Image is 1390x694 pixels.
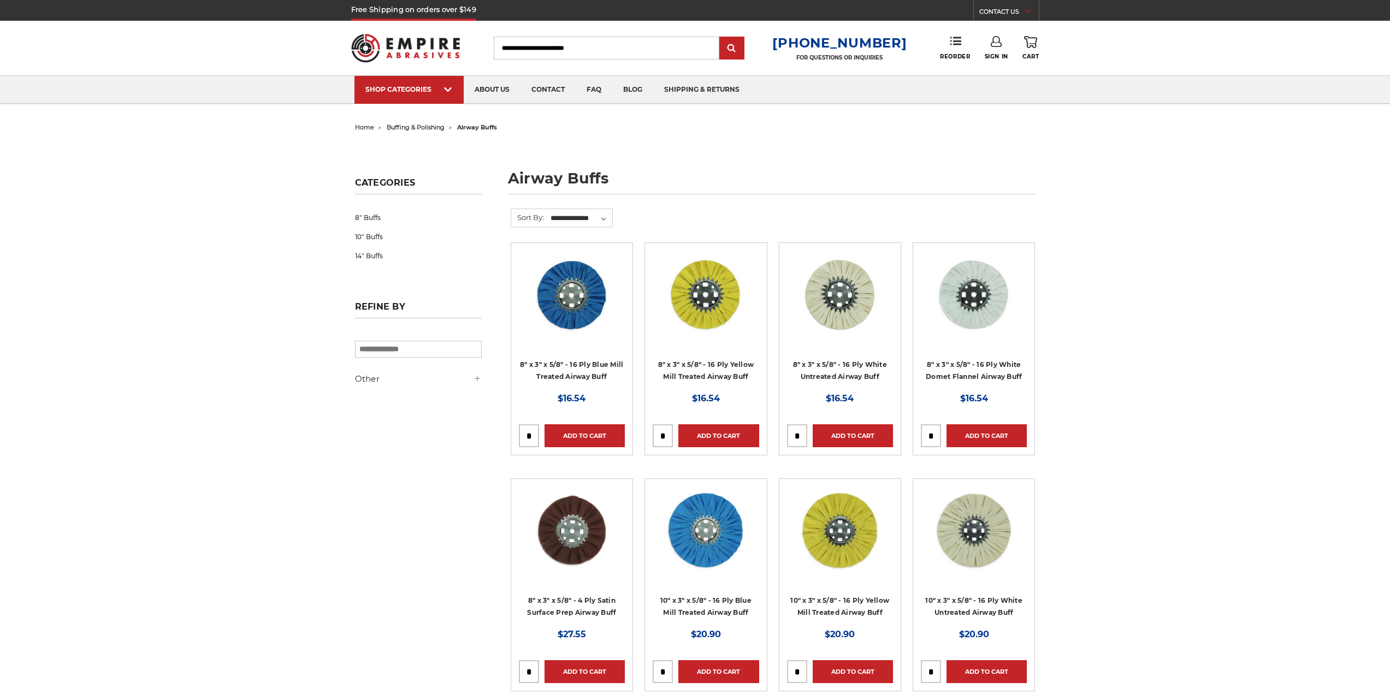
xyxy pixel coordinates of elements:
[355,372,482,385] h5: Other
[351,27,460,69] img: Empire Abrasives
[355,177,482,194] h5: Categories
[787,487,893,592] a: 10 inch yellow mill treated airway buff
[653,76,750,104] a: shipping & returns
[790,596,889,617] a: 10" x 3" x 5/8" - 16 Ply Yellow Mill Treated Airway Buff
[545,424,625,447] a: Add to Cart
[528,251,616,338] img: blue mill treated 8 inch airway buffing wheel
[387,123,445,131] a: buffing & polishing
[691,629,721,639] span: $20.90
[825,629,855,639] span: $20.90
[940,53,970,60] span: Reorder
[508,171,1036,194] h1: airway buffs
[457,123,497,131] span: airway buffs
[519,487,625,592] a: 8 inch satin surface prep airway buff
[355,227,482,246] a: 10" Buffs
[926,360,1022,381] a: 8" x 3" x 5/8" - 16 Ply White Domet Flannel Airway Buff
[959,629,989,639] span: $20.90
[612,76,653,104] a: blog
[930,251,1018,338] img: 8 inch white domet flannel airway buffing wheel
[947,660,1027,683] a: Add to Cart
[355,246,482,265] a: 14" Buffs
[653,251,759,357] a: 8 x 3 x 5/8 airway buff yellow mill treatment
[545,660,625,683] a: Add to Cart
[658,360,754,381] a: 8" x 3" x 5/8" - 16 Ply Yellow Mill Treated Airway Buff
[558,393,585,404] span: $16.54
[796,251,884,338] img: 8 inch untreated airway buffing wheel
[930,487,1018,574] img: 10 inch untreated airway buffing wheel
[1022,53,1039,60] span: Cart
[527,596,616,617] a: 8" x 3" x 5/8" - 4 Ply Satin Surface Prep Airway Buff
[511,209,544,226] label: Sort By:
[576,76,612,104] a: faq
[921,487,1027,592] a: 10 inch untreated airway buffing wheel
[960,393,988,404] span: $16.54
[520,76,576,104] a: contact
[355,301,482,318] h5: Refine by
[678,660,759,683] a: Add to Cart
[692,393,720,404] span: $16.54
[979,5,1039,21] a: CONTACT US
[925,596,1022,617] a: 10" x 3" x 5/8" - 16 Ply White Untreated Airway Buff
[985,53,1008,60] span: Sign In
[662,487,749,574] img: 10 inch blue treated airway buffing wheel
[1022,36,1039,60] a: Cart
[662,251,749,338] img: 8 x 3 x 5/8 airway buff yellow mill treatment
[653,487,759,592] a: 10 inch blue treated airway buffing wheel
[464,76,520,104] a: about us
[520,360,623,381] a: 8" x 3" x 5/8" - 16 Ply Blue Mill Treated Airway Buff
[947,424,1027,447] a: Add to Cart
[813,424,893,447] a: Add to Cart
[940,36,970,60] a: Reorder
[826,393,854,404] span: $16.54
[549,210,612,227] select: Sort By:
[772,35,907,51] a: [PHONE_NUMBER]
[793,360,887,381] a: 8" x 3" x 5/8" - 16 Ply White Untreated Airway Buff
[921,251,1027,357] a: 8 inch white domet flannel airway buffing wheel
[660,596,752,617] a: 10" x 3" x 5/8" - 16 Ply Blue Mill Treated Airway Buff
[787,251,893,357] a: 8 inch untreated airway buffing wheel
[528,487,616,574] img: 8 inch satin surface prep airway buff
[796,487,884,574] img: 10 inch yellow mill treated airway buff
[558,629,586,639] span: $27.55
[813,660,893,683] a: Add to Cart
[519,251,625,357] a: blue mill treated 8 inch airway buffing wheel
[772,54,907,61] p: FOR QUESTIONS OR INQUIRIES
[678,424,759,447] a: Add to Cart
[355,208,482,227] a: 8" Buffs
[365,85,453,93] div: SHOP CATEGORIES
[721,38,743,60] input: Submit
[355,123,374,131] a: home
